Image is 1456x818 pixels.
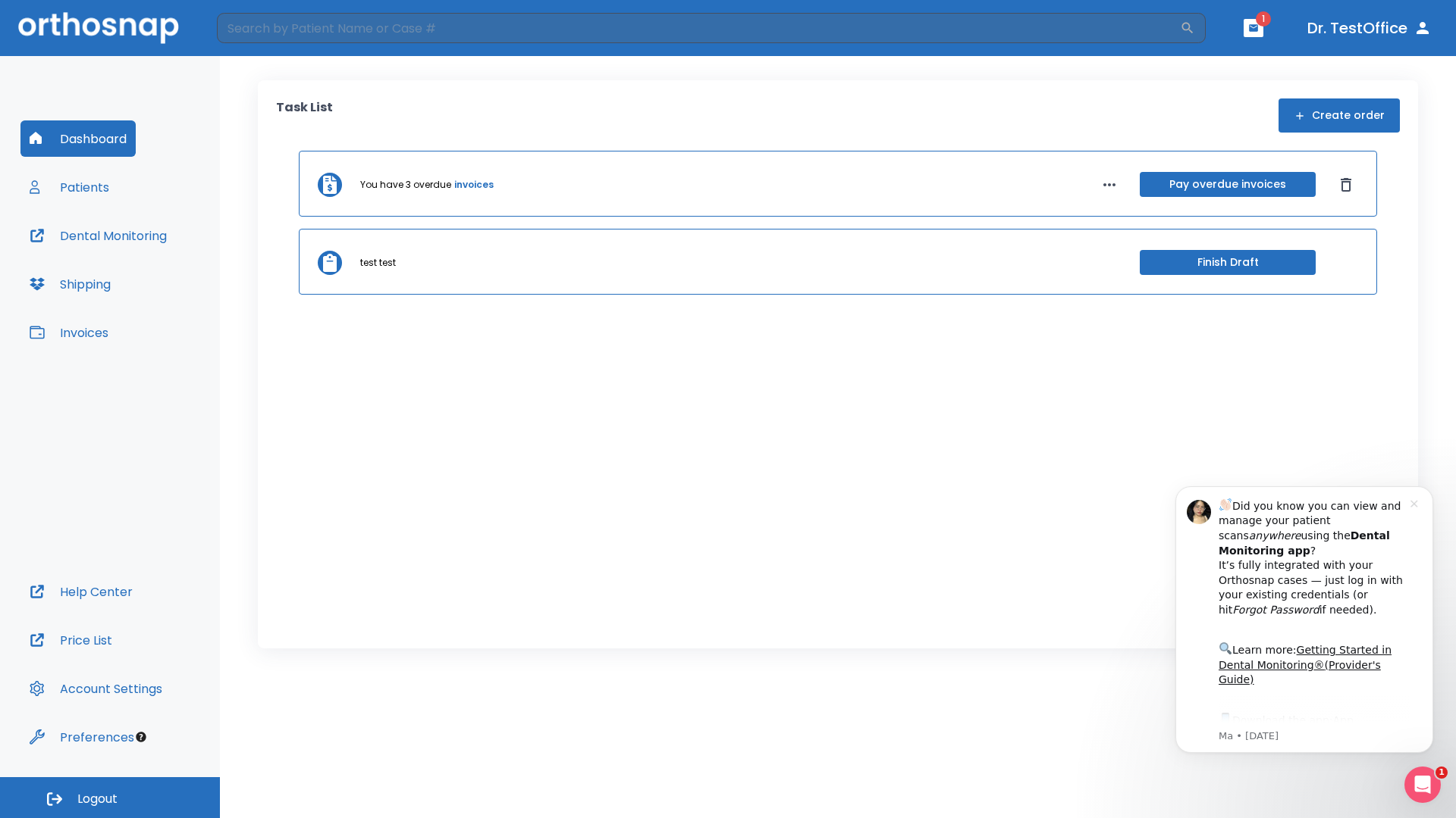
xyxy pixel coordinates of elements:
[20,314,118,351] button: Invoices
[20,169,118,205] button: Patients
[257,33,269,45] button: Dismiss notification
[217,13,1180,43] input: Search by Patient Name or Case #
[1140,250,1316,275] button: Finish Draft
[1404,766,1441,803] iframe: Intercom live chat
[1301,14,1438,42] button: Dr. TestOffice
[20,719,143,755] button: Preferences
[454,178,494,192] a: invoices
[1256,11,1271,27] span: 1
[66,266,257,279] p: Message from Ma, sent 3w ago
[20,217,176,254] button: Dental Monitoring
[276,98,333,133] p: Task List
[1140,172,1316,197] button: Pay overdue invoices
[77,791,118,807] span: Logout
[20,573,142,610] button: Help Center
[20,120,136,157] button: Dashboard
[66,251,201,278] a: App Store
[360,256,396,270] p: test test
[1436,766,1448,779] span: 1
[134,730,148,744] div: Tooltip anchor
[20,622,121,658] button: Price List
[20,266,120,302] button: Shipping
[1153,464,1456,777] iframe: Intercom notifications message
[1334,173,1358,197] button: Dismiss
[1279,98,1400,133] button: Create order
[20,670,171,707] button: Account Settings
[360,178,451,192] p: You have 3 overdue
[66,247,257,324] div: Download the app: | ​ Let us know if you need help getting started!
[18,12,179,43] img: Orthosnap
